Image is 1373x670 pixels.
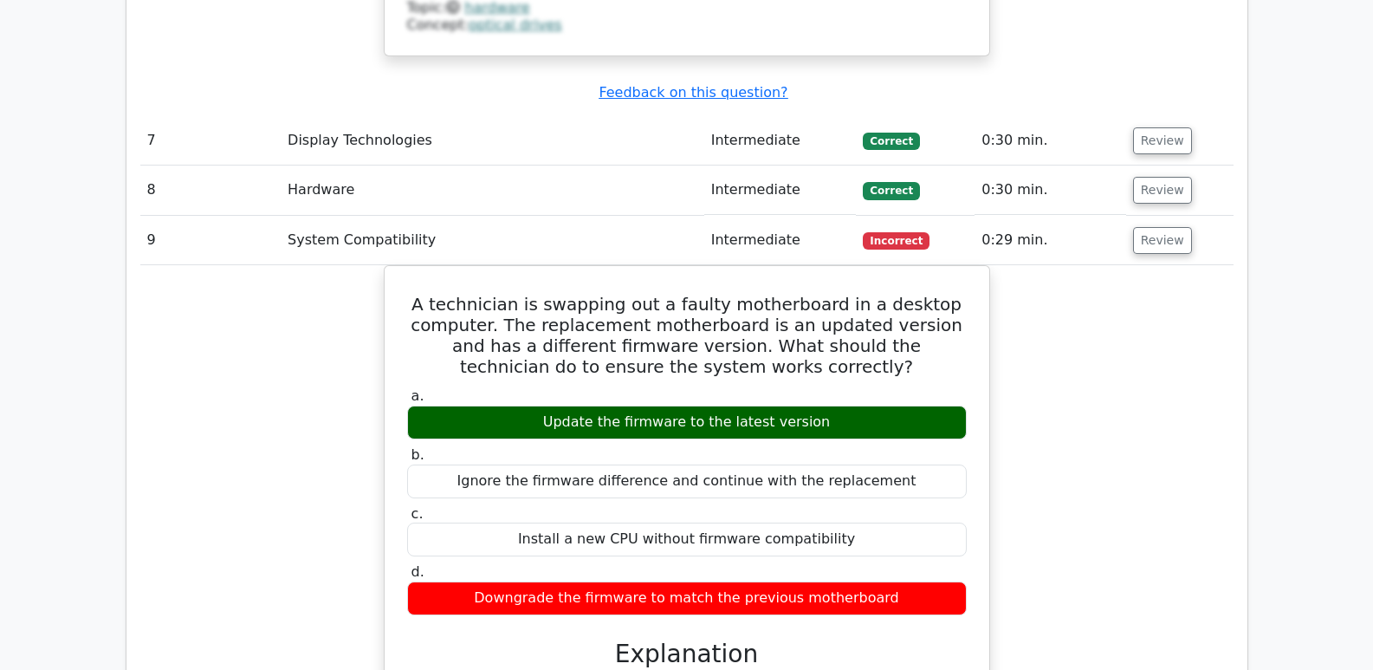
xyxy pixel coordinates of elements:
[407,406,967,439] div: Update the firmware to the latest version
[281,116,704,166] td: Display Technologies
[140,166,282,215] td: 8
[975,166,1125,215] td: 0:30 min.
[411,446,424,463] span: b.
[407,16,967,35] div: Concept:
[418,640,956,669] h3: Explanation
[863,232,929,250] span: Incorrect
[704,116,857,166] td: Intermediate
[704,166,857,215] td: Intermediate
[975,216,1125,265] td: 0:29 min.
[975,116,1125,166] td: 0:30 min.
[140,116,282,166] td: 7
[281,216,704,265] td: System Compatibility
[863,133,919,150] span: Correct
[599,84,787,101] a: Feedback on this question?
[407,582,967,615] div: Downgrade the firmware to match the previous motherboard
[411,505,424,522] span: c.
[704,216,857,265] td: Intermediate
[405,294,968,377] h5: A technician is swapping out a faulty motherboard in a desktop computer. The replacement motherbo...
[1133,127,1192,154] button: Review
[407,465,967,498] div: Ignore the firmware difference and continue with the replacement
[1133,227,1192,254] button: Review
[411,387,424,404] span: a.
[281,166,704,215] td: Hardware
[863,182,919,199] span: Correct
[1133,177,1192,204] button: Review
[469,16,562,33] a: optical drives
[407,523,967,556] div: Install a new CPU without firmware compatibility
[140,216,282,265] td: 9
[411,563,424,580] span: d.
